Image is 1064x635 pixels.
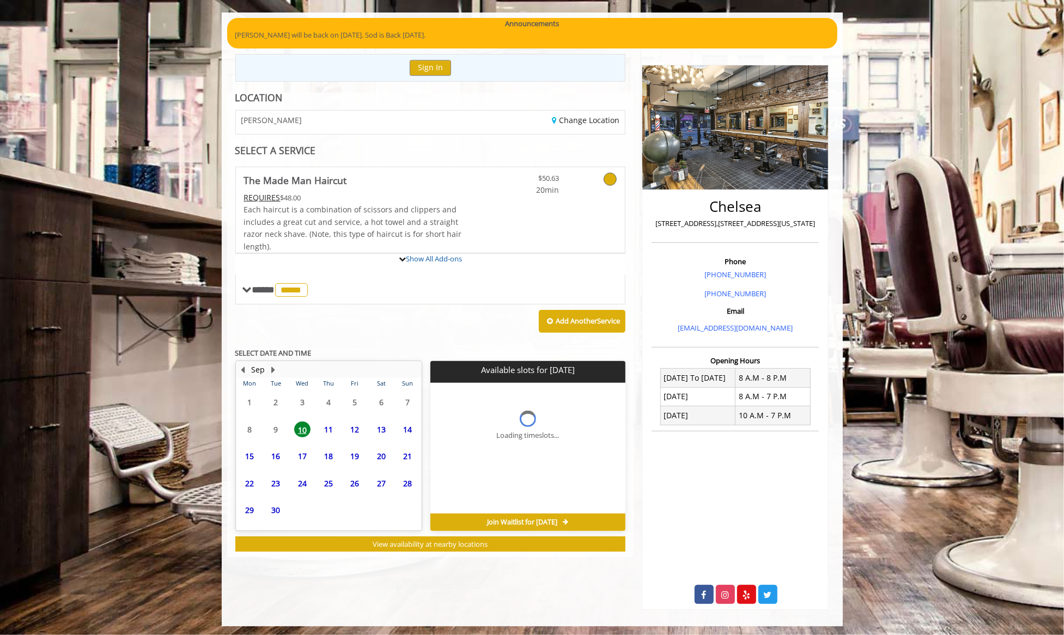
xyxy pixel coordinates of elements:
span: Join Waitlist for [DATE] [487,518,557,527]
span: Each haircut is a combination of scissors and clippers and includes a great cut and service, a ho... [244,204,462,251]
h2: Chelsea [654,199,816,215]
td: 10 A.M - 7 P.M [735,406,811,425]
b: SELECT DATE AND TIME [235,348,312,358]
span: 21 [400,448,416,464]
div: $48.00 [244,192,463,204]
td: Select day27 [368,469,394,497]
td: Select day13 [368,416,394,443]
b: Announcements [505,18,559,29]
p: Available slots for [DATE] [435,365,621,375]
span: 25 [320,475,337,491]
span: 12 [347,422,363,437]
a: $50.63 [495,167,560,196]
th: Thu [315,378,342,389]
b: The Made Man Haircut [244,173,347,188]
span: 20 [373,448,390,464]
th: Mon [236,378,263,389]
a: Show All Add-ons [406,254,462,264]
td: Select day18 [315,443,342,470]
span: 27 [373,475,390,491]
button: Add AnotherService [539,310,625,333]
span: 24 [294,475,311,491]
span: 10 [294,422,311,437]
span: This service needs some Advance to be paid before we block your appointment [244,192,281,203]
td: Select day29 [236,497,263,524]
span: 11 [320,422,337,437]
p: [PERSON_NAME] will be back on [DATE]. Sod is Back [DATE]. [235,29,829,41]
th: Sun [394,378,421,389]
span: 13 [373,422,390,437]
td: Select day28 [394,469,421,497]
button: Next Month [269,364,278,376]
td: Select day21 [394,443,421,470]
span: 19 [347,448,363,464]
span: 14 [400,422,416,437]
span: 18 [320,448,337,464]
td: 8 A.M - 8 P.M [735,369,811,387]
td: [DATE] [660,406,735,425]
div: Loading timeslots... [496,430,559,441]
td: Select day24 [289,469,315,497]
td: Select day10 [289,416,315,443]
span: 29 [241,502,258,518]
td: Select day19 [342,443,368,470]
b: Add Another Service [556,316,620,326]
b: LOCATION [235,91,283,104]
td: Select day11 [315,416,342,443]
span: 22 [241,475,258,491]
span: 26 [347,475,363,491]
td: Select day22 [236,469,263,497]
th: Fri [342,378,368,389]
span: 16 [267,448,284,464]
td: [DATE] To [DATE] [660,369,735,387]
span: [PERSON_NAME] [241,116,302,124]
td: Select day17 [289,443,315,470]
td: Select day25 [315,469,342,497]
td: [DATE] [660,387,735,406]
td: Select day26 [342,469,368,497]
h3: Email [654,307,816,315]
button: Sep [251,364,265,376]
span: 30 [267,502,284,518]
th: Tue [263,378,289,389]
span: View availability at nearby locations [373,539,488,549]
th: Wed [289,378,315,389]
h3: Phone [654,258,816,265]
div: SELECT A SERVICE [235,145,626,156]
span: 17 [294,448,311,464]
td: Select day14 [394,416,421,443]
td: Select day23 [263,469,289,497]
button: Previous Month [239,364,247,376]
a: Change Location [552,115,619,125]
button: View availability at nearby locations [235,536,626,552]
td: 8 A.M - 7 P.M [735,387,811,406]
td: Select day20 [368,443,394,470]
td: Select day30 [263,497,289,524]
a: [EMAIL_ADDRESS][DOMAIN_NAME] [678,323,793,333]
h3: Opening Hours [652,357,819,364]
span: 28 [400,475,416,491]
span: 23 [267,475,284,491]
td: Select day15 [236,443,263,470]
th: Sat [368,378,394,389]
td: Select day16 [263,443,289,470]
div: The Made Man Haircut Add-onS [235,253,626,254]
span: 20min [495,184,560,196]
td: Select day12 [342,416,368,443]
a: [PHONE_NUMBER] [704,289,766,298]
span: 15 [241,448,258,464]
p: [STREET_ADDRESS],[STREET_ADDRESS][US_STATE] [654,218,816,229]
button: Sign In [410,60,451,76]
a: [PHONE_NUMBER] [704,270,766,279]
